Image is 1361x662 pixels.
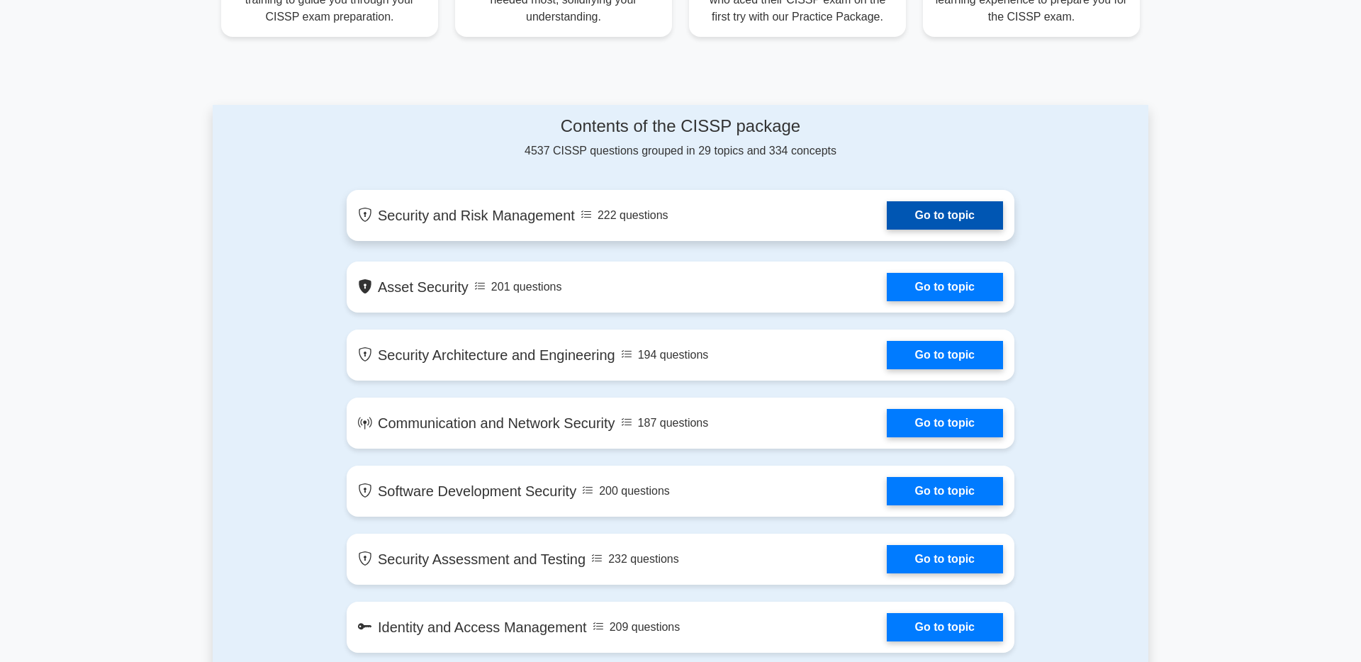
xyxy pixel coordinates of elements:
a: Go to topic [887,545,1003,573]
a: Go to topic [887,613,1003,641]
h4: Contents of the CISSP package [347,116,1014,137]
a: Go to topic [887,201,1003,230]
a: Go to topic [887,341,1003,369]
a: Go to topic [887,273,1003,301]
div: 4537 CISSP questions grouped in 29 topics and 334 concepts [347,116,1014,159]
a: Go to topic [887,477,1003,505]
a: Go to topic [887,409,1003,437]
